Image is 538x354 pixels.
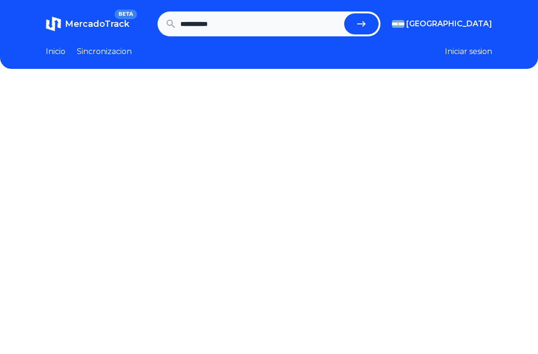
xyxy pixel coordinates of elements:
img: Argentina [392,20,404,28]
img: MercadoTrack [46,16,61,32]
button: [GEOGRAPHIC_DATA] [392,18,492,30]
button: Iniciar sesion [445,46,492,57]
span: [GEOGRAPHIC_DATA] [406,18,492,30]
a: Sincronizacion [77,46,132,57]
span: BETA [115,10,137,19]
a: Inicio [46,46,65,57]
span: MercadoTrack [65,19,129,29]
a: MercadoTrackBETA [46,16,129,32]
